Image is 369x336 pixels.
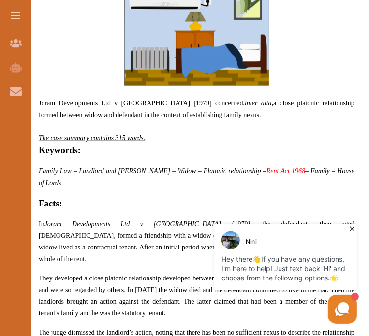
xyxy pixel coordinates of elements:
strong: Facts: [39,198,62,208]
span: In , the defendant, then aged [DEMOGRAPHIC_DATA], formed a friendship with a widow of 75. He star... [39,220,354,263]
a: Rent Act 1968 [266,167,305,175]
iframe: HelpCrunch [137,221,359,326]
span: Family Law – Landlord and [PERSON_NAME] – Widow – Platonic relationship – – Family – House of Lords [39,167,354,187]
span: Joram Developments Ltd v [GEOGRAPHIC_DATA] [1979] [44,220,251,228]
em: inter alia, [245,100,273,107]
em: The case summary contains 315 words. [39,134,145,142]
span: Joram Developments Ltd v [GEOGRAPHIC_DATA] [1979] concerned, a close platonic relationship formed... [39,100,354,118]
strong: Keywords: [39,145,81,155]
span: They developed a close platonic relationship developed between them; they treated themselves as a... [39,275,354,317]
